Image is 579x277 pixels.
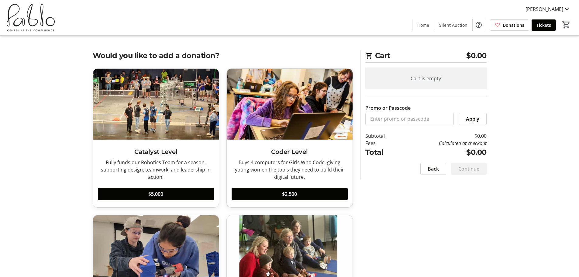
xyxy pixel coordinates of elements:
td: Fees [365,140,401,147]
span: $5,000 [148,190,163,198]
div: Cart is empty [365,68,487,89]
span: [PERSON_NAME] [526,5,563,13]
a: Silent Auction [434,19,472,31]
img: Catalyst Level [93,69,219,140]
span: Tickets [536,22,551,28]
img: Pablo Center's Logo [4,2,58,33]
label: Promo or Passcode [365,104,411,112]
div: Fully funds our Robotics Team for a season, supporting design, teamwork, and leadership in action. [98,159,214,181]
span: $0.00 [466,50,487,61]
td: $0.00 [400,147,486,158]
h3: Coder Level [232,147,348,156]
td: $0.00 [400,132,486,140]
button: [PERSON_NAME] [521,4,575,14]
h3: Catalyst Level [98,147,214,156]
span: Silent Auction [439,22,467,28]
button: $5,000 [98,188,214,200]
h2: Cart [365,50,487,63]
span: Back [428,165,439,172]
button: Help [473,19,485,31]
td: Total [365,147,401,158]
span: $2,500 [282,190,297,198]
td: Subtotal [365,132,401,140]
h2: Would you like to add a donation? [93,50,353,61]
button: Cart [561,19,572,30]
a: Donations [490,19,529,31]
button: Apply [459,113,487,125]
a: Home [412,19,434,31]
td: Calculated at checkout [400,140,486,147]
button: $2,500 [232,188,348,200]
span: Home [417,22,429,28]
a: Tickets [532,19,556,31]
img: Coder Level [227,69,353,140]
span: Apply [466,115,479,123]
span: Donations [503,22,524,28]
input: Enter promo or passcode [365,113,454,125]
div: Buys 4 computers for Girls Who Code, giving young women the tools they need to build their digita... [232,159,348,181]
button: Back [420,163,446,175]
